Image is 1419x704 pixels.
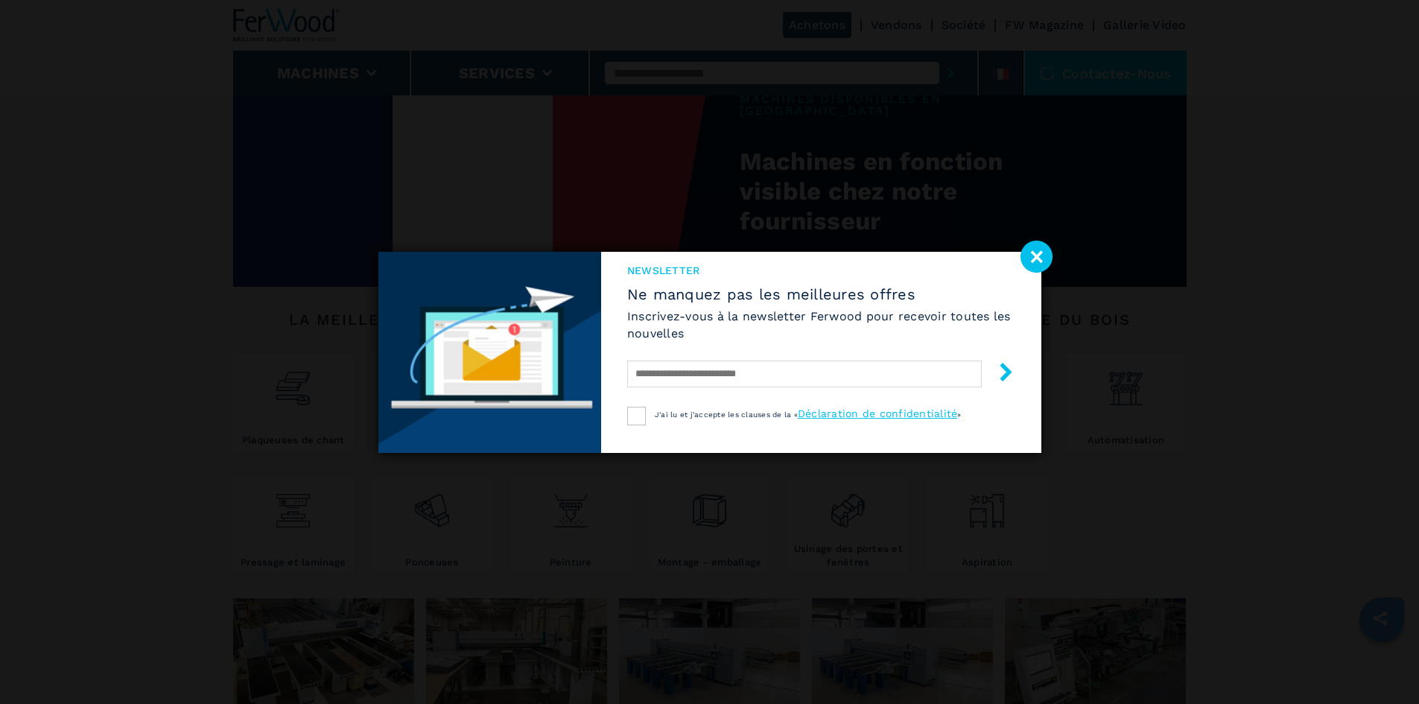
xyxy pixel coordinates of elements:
img: Newsletter image [378,252,601,453]
button: submit-button [982,357,1015,392]
span: J'ai lu et j'accepte les clauses de la « [655,410,798,419]
h6: Inscrivez-vous à la newsletter Ferwood pour recevoir toutes les nouvelles [627,308,1015,342]
a: Déclaration de confidentialité [798,408,958,419]
span: Ne manquez pas les meilleures offres [627,285,1015,303]
span: Newsletter [627,263,1015,278]
span: » [957,410,961,419]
